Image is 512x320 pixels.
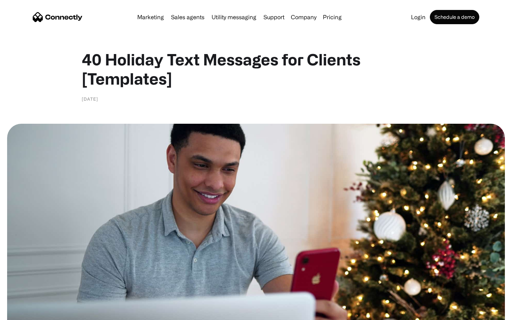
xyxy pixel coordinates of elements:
a: Sales agents [168,14,207,20]
a: Pricing [320,14,345,20]
aside: Language selected: English [7,308,43,318]
a: Utility messaging [209,14,259,20]
ul: Language list [14,308,43,318]
div: [DATE] [82,95,98,102]
div: Company [291,12,316,22]
a: Support [261,14,287,20]
a: Login [408,14,428,20]
a: Marketing [134,14,167,20]
a: Schedule a demo [430,10,479,24]
h1: 40 Holiday Text Messages for Clients [Templates] [82,50,430,88]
